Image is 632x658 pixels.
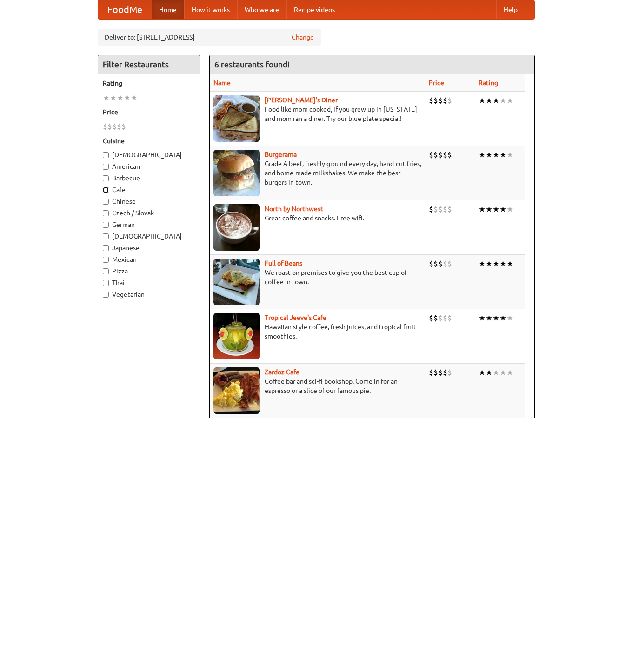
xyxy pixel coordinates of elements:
[98,0,152,19] a: FoodMe
[443,150,447,160] li: $
[103,245,109,251] input: Japanese
[265,205,323,213] a: North by Northwest
[486,204,492,214] li: ★
[103,173,195,183] label: Barbecue
[486,367,492,378] li: ★
[499,204,506,214] li: ★
[443,204,447,214] li: $
[103,150,195,160] label: [DEMOGRAPHIC_DATA]
[103,255,195,264] label: Mexican
[103,175,109,181] input: Barbecue
[479,95,486,106] li: ★
[486,259,492,269] li: ★
[103,233,109,239] input: [DEMOGRAPHIC_DATA]
[433,95,438,106] li: $
[117,121,121,132] li: $
[213,259,260,305] img: beans.jpg
[184,0,237,19] a: How it works
[237,0,286,19] a: Who we are
[447,259,452,269] li: $
[479,259,486,269] li: ★
[429,204,433,214] li: $
[286,0,342,19] a: Recipe videos
[438,150,443,160] li: $
[213,105,421,123] p: Food like mom cooked, if you grew up in [US_STATE] and mom ran a diner. Try our blue plate special!
[103,292,109,298] input: Vegetarian
[213,159,421,187] p: Grade A beef, freshly ground every day, hand-cut fries, and home-made milkshakes. We make the bes...
[265,259,302,267] b: Full of Beans
[492,204,499,214] li: ★
[506,367,513,378] li: ★
[213,213,421,223] p: Great coffee and snacks. Free wifi.
[438,259,443,269] li: $
[98,55,200,74] h4: Filter Restaurants
[492,313,499,323] li: ★
[447,95,452,106] li: $
[292,33,314,42] a: Change
[438,95,443,106] li: $
[265,314,326,321] a: Tropical Jeeve's Cafe
[103,208,195,218] label: Czech / Slovak
[110,93,117,103] li: ★
[479,204,486,214] li: ★
[499,95,506,106] li: ★
[479,79,498,86] a: Rating
[492,259,499,269] li: ★
[131,93,138,103] li: ★
[98,29,321,46] div: Deliver to: [STREET_ADDRESS]
[103,121,107,132] li: $
[443,367,447,378] li: $
[506,313,513,323] li: ★
[492,95,499,106] li: ★
[213,79,231,86] a: Name
[447,313,452,323] li: $
[265,151,297,158] a: Burgerama
[506,259,513,269] li: ★
[213,322,421,341] p: Hawaiian style coffee, fresh juices, and tropical fruit smoothies.
[438,367,443,378] li: $
[506,150,513,160] li: ★
[265,368,299,376] a: Zardoz Cafe
[433,313,438,323] li: $
[103,222,109,228] input: German
[103,257,109,263] input: Mexican
[429,150,433,160] li: $
[499,367,506,378] li: ★
[103,232,195,241] label: [DEMOGRAPHIC_DATA]
[103,107,195,117] h5: Price
[429,367,433,378] li: $
[506,204,513,214] li: ★
[492,150,499,160] li: ★
[103,290,195,299] label: Vegetarian
[429,79,444,86] a: Price
[447,367,452,378] li: $
[117,93,124,103] li: ★
[213,313,260,359] img: jeeves.jpg
[103,136,195,146] h5: Cuisine
[486,150,492,160] li: ★
[103,79,195,88] h5: Rating
[265,96,338,104] a: [PERSON_NAME]'s Diner
[492,367,499,378] li: ★
[213,268,421,286] p: We roast on premises to give you the best cup of coffee in town.
[433,367,438,378] li: $
[443,95,447,106] li: $
[433,259,438,269] li: $
[499,259,506,269] li: ★
[447,150,452,160] li: $
[447,204,452,214] li: $
[103,199,109,205] input: Chinese
[121,121,126,132] li: $
[103,185,195,194] label: Cafe
[213,377,421,395] p: Coffee bar and sci-fi bookshop. Come in for an espresso or a slice of our famous pie.
[214,60,290,69] ng-pluralize: 6 restaurants found!
[124,93,131,103] li: ★
[213,95,260,142] img: sallys.jpg
[152,0,184,19] a: Home
[103,280,109,286] input: Thai
[479,150,486,160] li: ★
